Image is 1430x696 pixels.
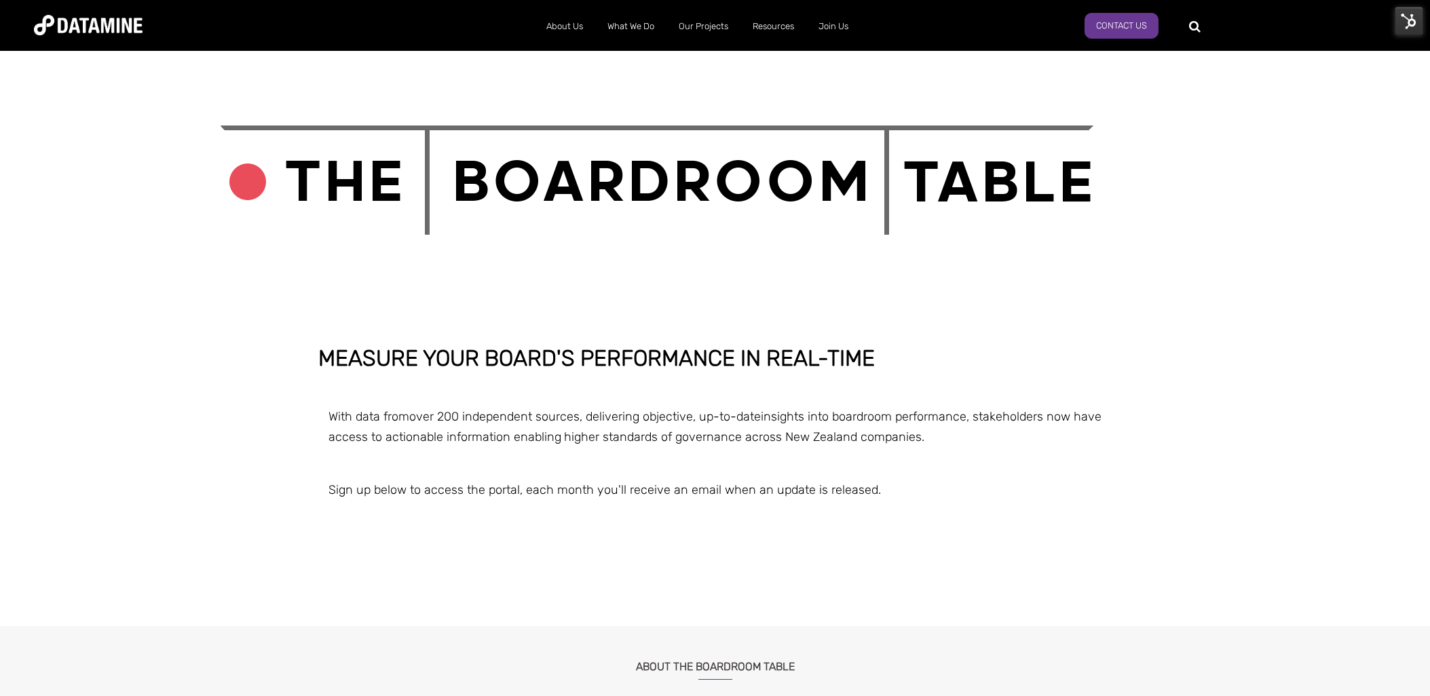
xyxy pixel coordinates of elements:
a: What We Do [595,9,666,44]
iframe: Embedded CTA [597,539,833,579]
span: insights into boardroom performance, s [761,409,979,424]
span: higher standards of governance across New Zealand companies [564,429,922,444]
a: Join Us [806,9,861,44]
span: Sign up below to access the portal, each month you'll receive an email when an update is released. [328,482,881,497]
h3: About the boardroom table [318,643,1112,680]
a: Our Projects [666,9,740,44]
span: . [922,429,924,444]
img: Datamine [34,15,143,35]
a: Resources [740,9,806,44]
a: Contact Us [1085,13,1159,39]
h1: MEASURE YOUR BOARD'S PERFORMANCE IN REAL-TIME [318,347,1112,371]
span: over 200 independent sources [409,409,580,424]
span: With data from , delivering objective, up-to-date [328,409,979,424]
a: About Us [534,9,595,44]
img: HubSpot Tools Menu Toggle [1395,7,1423,35]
